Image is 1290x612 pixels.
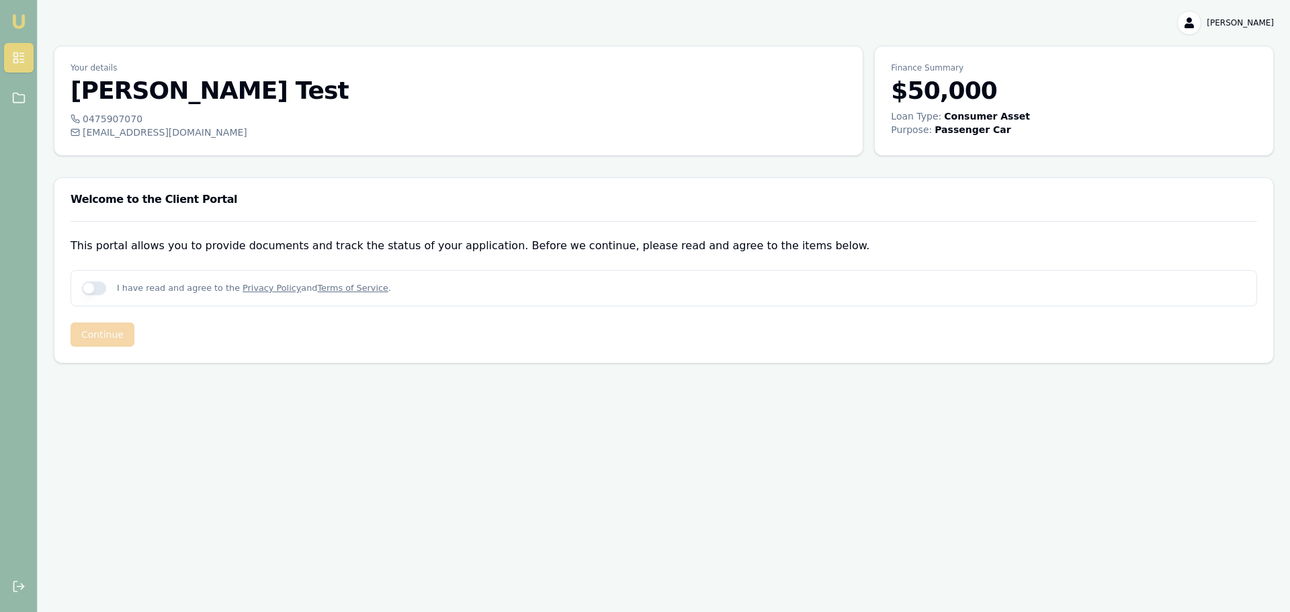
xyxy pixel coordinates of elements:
h3: [PERSON_NAME] Test [71,77,847,104]
div: Consumer Asset [944,110,1030,123]
h3: Welcome to the Client Portal [71,194,1257,205]
p: This portal allows you to provide documents and track the status of your application. Before we c... [71,238,1257,254]
div: Purpose: [891,123,932,136]
img: emu-icon-u.png [11,13,27,30]
div: Passenger Car [935,123,1010,136]
p: Your details [71,62,847,73]
h3: $50,000 [891,77,1257,104]
span: [EMAIL_ADDRESS][DOMAIN_NAME] [83,126,247,139]
p: Finance Summary [891,62,1257,73]
span: [PERSON_NAME] [1207,17,1274,28]
a: Terms of Service [317,283,388,293]
p: I have read and agree to the and . [117,281,391,294]
a: Privacy Policy [243,283,301,293]
span: 0475907070 [83,112,142,126]
div: Loan Type: [891,110,941,123]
